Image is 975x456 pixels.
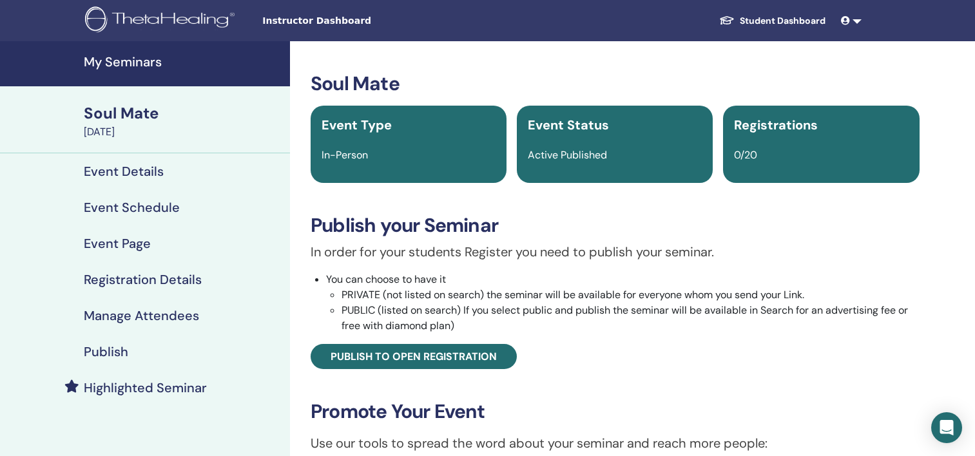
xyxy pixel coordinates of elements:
div: Open Intercom Messenger [931,412,962,443]
h3: Promote Your Event [311,400,920,423]
a: Student Dashboard [709,9,836,33]
span: Active Published [528,148,607,162]
img: graduation-cap-white.svg [719,15,735,26]
span: Event Type [322,117,392,133]
img: logo.png [85,6,239,35]
span: Event Status [528,117,609,133]
span: In-Person [322,148,368,162]
li: PUBLIC (listed on search) If you select public and publish the seminar will be available in Searc... [342,303,920,334]
h4: My Seminars [84,54,282,70]
h4: Event Details [84,164,164,179]
h4: Publish [84,344,128,359]
li: PRIVATE (not listed on search) the seminar will be available for everyone whom you send your Link. [342,287,920,303]
p: In order for your students Register you need to publish your seminar. [311,242,920,261]
h4: Registration Details [84,272,202,287]
h4: Manage Attendees [84,308,199,323]
h3: Publish your Seminar [311,214,920,237]
span: Registrations [734,117,818,133]
span: Instructor Dashboard [262,14,456,28]
a: Publish to open registration [311,344,517,369]
h4: Event Schedule [84,200,180,215]
a: Soul Mate[DATE] [76,102,290,140]
div: [DATE] [84,124,282,140]
h3: Soul Mate [311,72,920,95]
span: 0/20 [734,148,757,162]
h4: Event Page [84,236,151,251]
div: Soul Mate [84,102,282,124]
h4: Highlighted Seminar [84,380,207,395]
span: Publish to open registration [331,350,497,363]
p: Use our tools to spread the word about your seminar and reach more people: [311,433,920,453]
li: You can choose to have it [326,272,920,334]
